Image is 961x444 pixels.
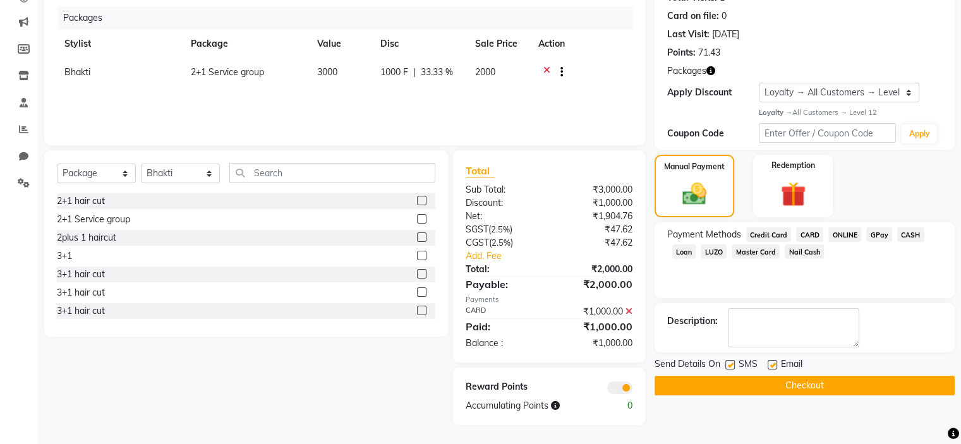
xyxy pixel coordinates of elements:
th: Stylist [57,30,183,58]
div: ₹2,000.00 [549,277,642,292]
div: 2+1 hair cut [57,195,105,208]
img: _cash.svg [675,180,714,208]
div: ₹47.62 [549,223,642,236]
span: 2.5% [492,237,511,248]
div: Payable: [456,277,549,292]
div: 3+1 [57,249,72,263]
div: ₹1,000.00 [549,196,642,210]
div: 3+1 hair cut [57,304,105,318]
div: 3+1 hair cut [57,286,105,299]
span: 3000 [317,66,337,78]
span: Master Card [732,244,780,259]
div: Reward Points [456,380,549,394]
span: Loan [672,244,696,259]
span: LUZO [701,244,727,259]
div: Sub Total: [456,183,549,196]
div: ₹1,904.76 [549,210,642,223]
div: ₹1,000.00 [549,337,642,350]
input: Enter Offer / Coupon Code [759,123,897,143]
div: Card on file: [667,9,719,23]
div: Apply Discount [667,86,759,99]
div: Points: [667,46,696,59]
th: Value [310,30,373,58]
img: _gift.svg [773,179,814,210]
div: Coupon Code [667,127,759,140]
div: Last Visit: [667,28,710,41]
div: 71.43 [698,46,720,59]
th: Disc [373,30,468,58]
span: Send Details On [655,357,720,373]
span: SGST [466,224,488,235]
span: GPay [866,227,892,242]
strong: Loyalty → [759,108,792,117]
span: Nail Cash [785,244,824,259]
span: | [413,66,416,79]
a: Add. Fee [456,249,642,263]
span: Total [466,164,495,177]
div: Accumulating Points [456,399,595,412]
div: Paid: [456,319,549,334]
span: CARD [796,227,823,242]
div: 0 [722,9,727,23]
button: Apply [901,124,937,143]
span: Payment Methods [667,228,741,241]
span: Credit Card [746,227,792,242]
span: 1000 F [380,66,408,79]
div: ( ) [456,236,549,249]
th: Sale Price [468,30,531,58]
span: CGST [466,237,489,248]
div: Description: [667,315,718,328]
label: Manual Payment [664,161,725,172]
th: Action [531,30,632,58]
div: ₹47.62 [549,236,642,249]
div: 2+1 Service group [57,213,130,226]
span: SMS [739,357,758,373]
div: ₹1,000.00 [549,305,642,318]
div: ₹1,000.00 [549,319,642,334]
div: Balance : [456,337,549,350]
div: ( ) [456,223,549,236]
div: ₹2,000.00 [549,263,642,276]
div: Payments [466,294,632,305]
label: Redemption [771,160,815,171]
div: 2plus 1 haircut [57,231,116,244]
div: 0 [595,399,641,412]
span: Email [781,357,802,373]
th: Package [183,30,310,58]
span: CASH [897,227,924,242]
span: Packages [667,64,706,78]
div: Packages [58,6,642,30]
div: Total: [456,263,549,276]
div: 3+1 hair cut [57,268,105,281]
span: 2000 [475,66,495,78]
button: Checkout [655,376,955,395]
div: Discount: [456,196,549,210]
span: 33.33 % [421,66,453,79]
span: Bhakti [64,66,90,78]
div: All Customers → Level 12 [759,107,942,118]
span: 2+1 Service group [191,66,264,78]
input: Search [229,163,435,183]
span: ONLINE [828,227,861,242]
div: CARD [456,305,549,318]
div: ₹3,000.00 [549,183,642,196]
div: [DATE] [712,28,739,41]
div: Net: [456,210,549,223]
span: 2.5% [491,224,510,234]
